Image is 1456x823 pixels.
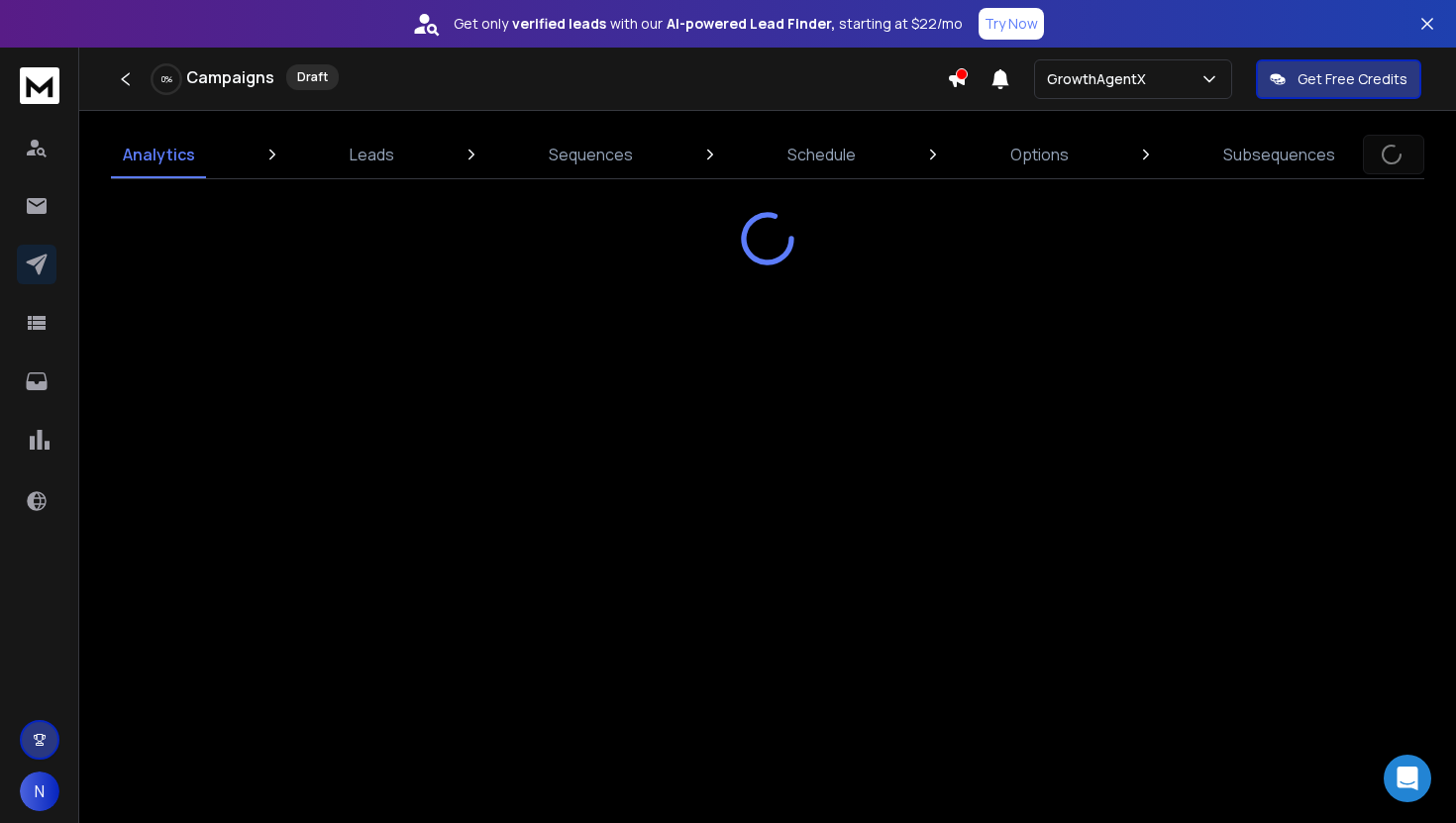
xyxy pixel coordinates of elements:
[20,772,59,811] button: N
[338,131,406,178] a: Leads
[979,8,1044,40] button: Try Now
[985,14,1038,34] p: Try Now
[549,143,633,166] p: Sequences
[1384,755,1431,802] div: Open Intercom Messenger
[286,64,339,90] div: Draft
[1256,59,1421,99] button: Get Free Credits
[1211,131,1347,178] a: Subsequences
[186,65,274,89] h1: Campaigns
[20,67,59,104] img: logo
[1010,143,1069,166] p: Options
[161,73,172,85] p: 0 %
[998,131,1081,178] a: Options
[512,14,606,34] strong: verified leads
[1047,69,1154,89] p: GrowthAgentX
[454,14,963,34] p: Get only with our starting at $22/mo
[537,131,645,178] a: Sequences
[123,143,195,166] p: Analytics
[111,131,207,178] a: Analytics
[1298,69,1407,89] p: Get Free Credits
[667,14,835,34] strong: AI-powered Lead Finder,
[1223,143,1335,166] p: Subsequences
[787,143,856,166] p: Schedule
[350,143,394,166] p: Leads
[776,131,868,178] a: Schedule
